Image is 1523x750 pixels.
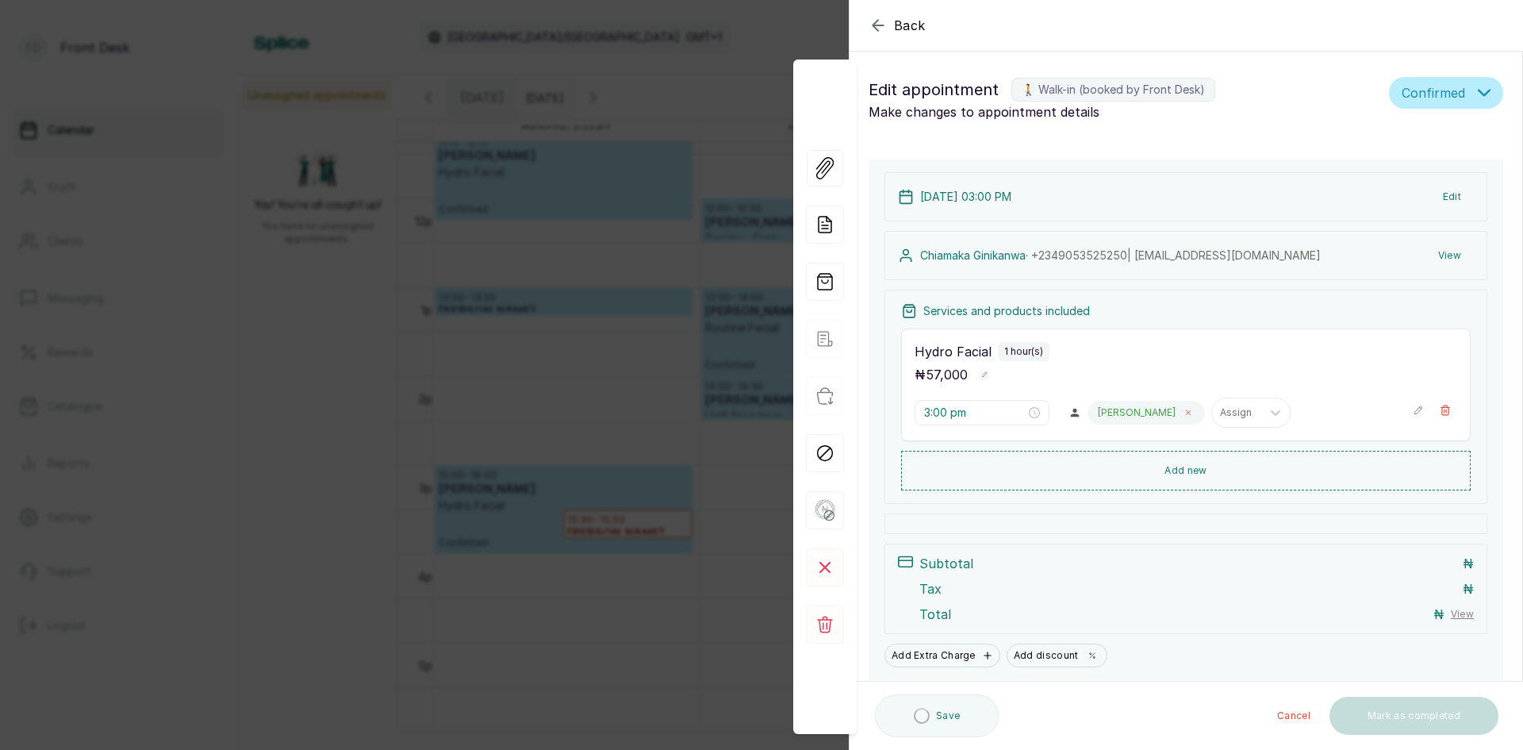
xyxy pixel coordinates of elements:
[1389,77,1503,109] button: Confirmed
[1433,605,1444,624] p: ₦
[1463,554,1474,573] p: ₦
[1098,406,1176,419] p: [PERSON_NAME]
[919,579,942,598] p: Tax
[1031,248,1321,262] span: +234 9053525250 | [EMAIL_ADDRESS][DOMAIN_NAME]
[1011,78,1215,102] label: 🚶 Walk-in (booked by Front Desk)
[920,248,1321,263] p: Chiamaka Ginikanwa ·
[926,367,968,383] span: 57,000
[920,189,1011,205] p: [DATE] 03:00 PM
[1264,697,1323,735] button: Cancel
[875,694,999,737] button: Save
[924,404,1026,421] input: Select time
[901,451,1471,490] button: Add new
[919,605,951,624] p: Total
[919,554,973,573] p: Subtotal
[884,644,1000,667] button: Add Extra Charge
[869,16,926,35] button: Back
[1463,579,1474,598] p: ₦
[1329,697,1498,735] button: Mark as completed
[1004,345,1043,358] p: 1 hour(s)
[1007,644,1108,667] button: Add discount
[869,77,999,102] span: Edit appointment
[923,303,1090,319] p: Services and products included
[1425,241,1474,270] button: View
[1451,608,1474,621] button: View
[915,342,992,361] p: Hydro Facial
[915,365,968,384] p: ₦
[869,102,1383,121] p: Make changes to appointment details
[894,16,926,35] span: Back
[1430,183,1474,211] button: Edit
[1402,83,1465,102] span: Confirmed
